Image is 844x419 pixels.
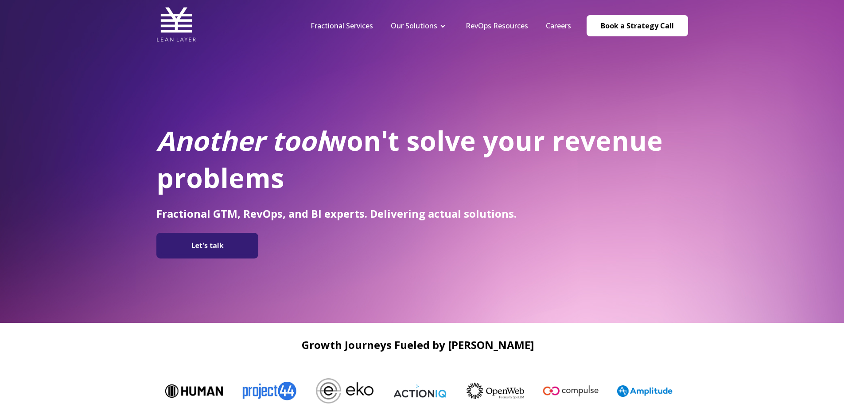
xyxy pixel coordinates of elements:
em: Another tool [156,122,324,159]
a: Careers [546,21,571,31]
img: Lean Layer Logo [156,4,196,44]
img: OpenWeb [466,383,523,399]
span: Fractional GTM, RevOps, and BI experts. Delivering actual solutions. [156,206,517,221]
a: RevOps Resources [466,21,528,31]
a: Fractional Services [311,21,373,31]
img: Compulse [541,376,599,406]
span: won't solve your revenue problems [156,122,663,196]
div: Navigation Menu [302,21,580,31]
img: Let's talk [161,236,254,255]
img: Project44 [240,376,297,406]
h2: Growth Journeys Fueled by [PERSON_NAME] [156,339,679,351]
img: ActionIQ [390,384,448,399]
img: Eko [315,378,373,403]
img: Human [164,384,222,398]
img: Amplitude [616,385,674,397]
a: Our Solutions [391,21,437,31]
a: Book a Strategy Call [587,15,688,36]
